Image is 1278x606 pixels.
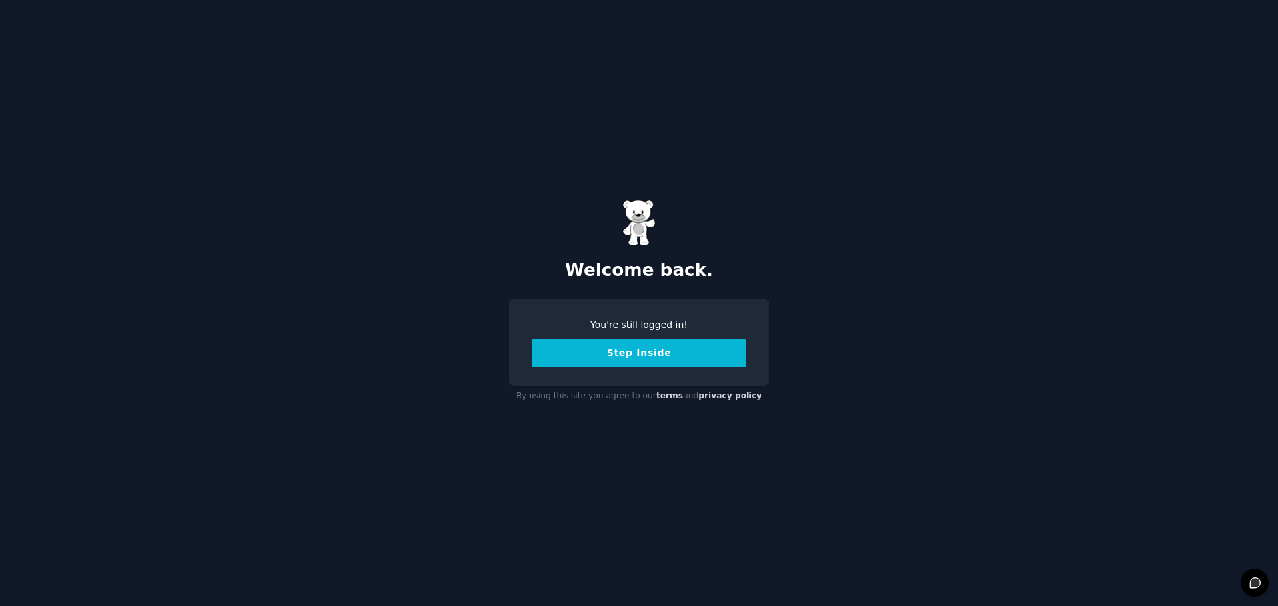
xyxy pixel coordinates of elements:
div: By using this site you agree to our and [509,386,769,407]
div: You're still logged in! [532,318,746,332]
a: terms [656,391,683,400]
h2: Welcome back. [509,260,769,281]
img: Gummy Bear [622,200,656,246]
a: Step Inside [532,347,746,358]
button: Step Inside [532,339,746,367]
a: privacy policy [698,391,762,400]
